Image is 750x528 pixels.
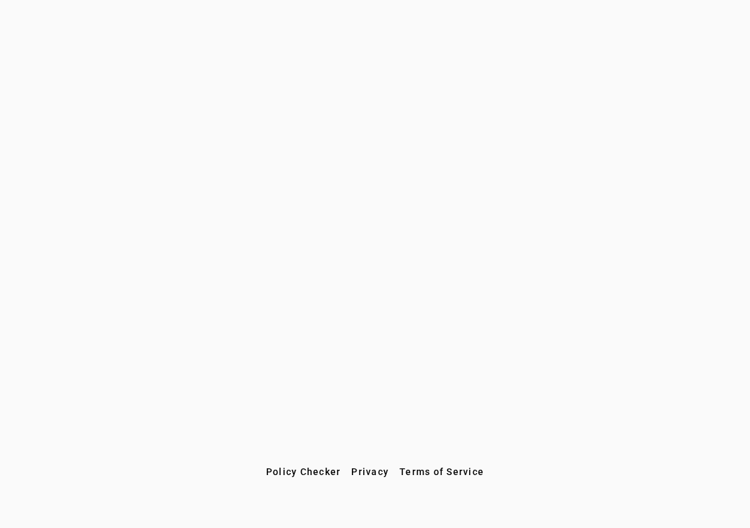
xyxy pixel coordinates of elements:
span: Policy Checker [266,466,341,477]
button: Policy Checker [261,460,347,484]
span: Privacy [351,466,389,477]
button: Privacy [346,460,394,484]
button: Terms of Service [394,460,489,484]
span: Terms of Service [399,466,484,477]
